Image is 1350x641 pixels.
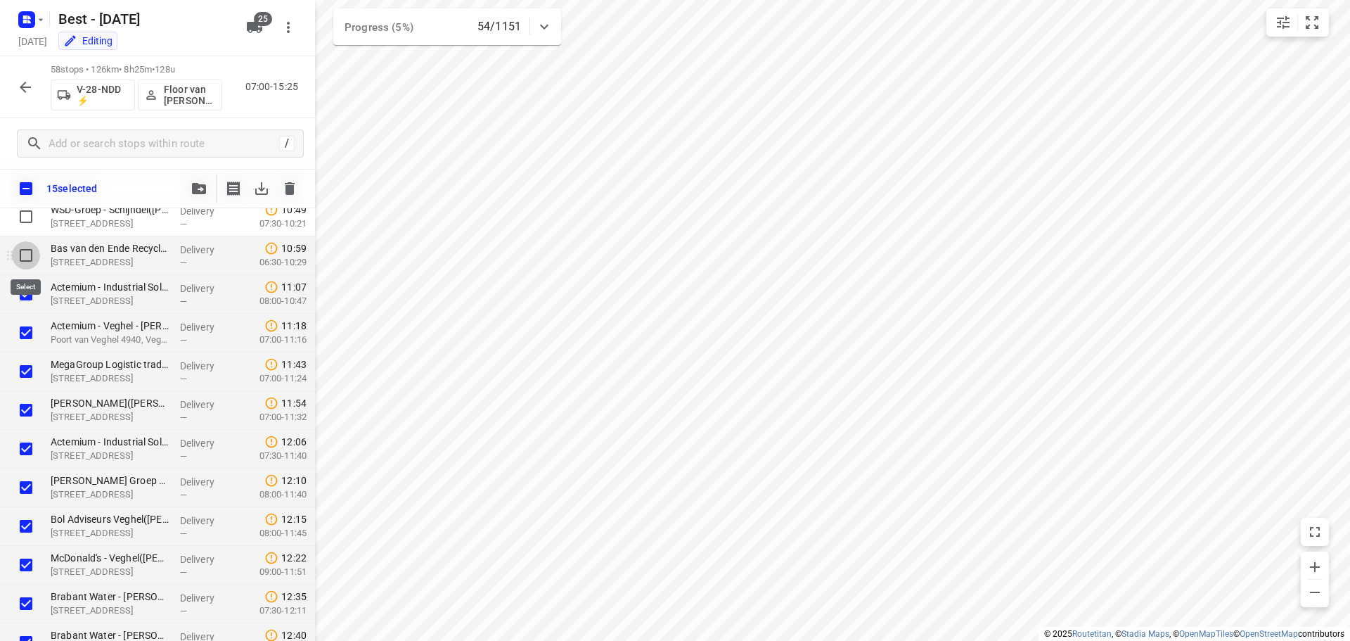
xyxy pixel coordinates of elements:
[245,80,304,94] p: 07:00-15:25
[152,64,155,75] span: •
[51,526,169,540] p: Eisenhowerweg 14A, Veghel
[1072,629,1112,639] a: Routetitan
[180,552,232,566] p: Delivery
[264,357,278,372] svg: Late
[264,512,278,526] svg: Late
[281,203,307,217] span: 10:49
[264,590,278,604] svg: Late
[51,396,169,410] p: IBN - Veghel Kennedylaan(Leon Doorenbosch)
[180,514,232,528] p: Delivery
[264,280,278,294] svg: Late
[51,435,169,449] p: Actemium - Industrial Solutions Zuid-Oost - Veghel(Anja van Emmerik - van de Ven)
[279,136,295,151] div: /
[51,294,169,308] p: [STREET_ADDRESS]
[281,357,307,372] span: 11:43
[247,174,276,203] span: Download stops
[12,590,40,618] span: Select
[345,21,413,34] span: Progress (5%)
[264,241,278,255] svg: Late
[180,258,187,268] span: —
[274,13,302,42] button: More
[138,80,222,110] button: Floor van [PERSON_NAME] (Best)
[51,319,169,333] p: Actemium - Veghel - Poort van Veghel(Inge Jansen)
[1269,8,1297,37] button: Map settings
[281,551,307,565] span: 12:22
[180,591,232,605] p: Delivery
[264,435,278,449] svg: Late
[180,436,232,450] p: Delivery
[180,451,187,462] span: —
[237,294,307,308] p: 08:00-10:47
[51,80,135,110] button: V-28-NDD ⚡
[180,243,232,257] p: Delivery
[12,357,40,386] span: Select
[237,255,307,269] p: 06:30-10:29
[237,526,307,540] p: 08:00-11:45
[12,396,40,424] span: Select
[51,449,169,463] p: [STREET_ADDRESS]
[180,606,187,616] span: —
[51,565,169,579] p: [STREET_ADDRESS]
[180,490,187,500] span: —
[1121,629,1169,639] a: Stadia Maps
[51,488,169,502] p: [STREET_ADDRESS]
[237,449,307,463] p: 07:30-11:40
[51,474,169,488] p: Van der Linden Groep B.V. / VINCI Facilities(Lisette van Dijk)
[155,64,175,75] span: 128u
[12,203,40,231] span: Select
[180,398,232,412] p: Delivery
[237,488,307,502] p: 08:00-11:40
[281,435,307,449] span: 12:06
[51,280,169,294] p: Actemium - Industrial Solutions Zuid-Oost - Schijndel(Jeroen van Roosmalen)
[237,604,307,618] p: 07:30-12:11
[51,255,169,269] p: [STREET_ADDRESS]
[264,319,278,333] svg: Late
[13,33,53,49] h5: Project date
[46,183,97,194] p: 15 selected
[264,474,278,488] svg: Late
[281,241,307,255] span: 10:59
[180,475,232,489] p: Delivery
[12,551,40,579] span: Select
[237,565,307,579] p: 09:00-11:51
[240,13,269,42] button: 25
[281,319,307,333] span: 11:18
[12,280,40,308] span: Select
[1044,629,1344,639] li: © 2025 , © , © © contributors
[180,335,187,345] span: —
[180,374,187,384] span: —
[77,84,129,106] p: V-28-NDD ⚡
[264,396,278,410] svg: Late
[281,396,307,410] span: 11:54
[219,174,247,203] button: Print shipping labels
[180,204,232,218] p: Delivery
[1266,8,1329,37] div: small contained button group
[281,590,307,604] span: 12:35
[276,174,304,203] span: Delete stops
[51,551,169,565] p: McDonald's - Veghel(Sharon Franke)
[180,320,232,334] p: Delivery
[180,412,187,423] span: —
[49,133,279,155] input: Add or search stops within route
[51,217,169,231] p: Ambachtstraat 19, Schijndel
[51,410,169,424] p: [STREET_ADDRESS]
[12,512,40,540] span: Select
[237,410,307,424] p: 07:00-11:32
[180,359,232,373] p: Delivery
[254,12,272,26] span: 25
[12,474,40,502] span: Select
[180,567,187,578] span: —
[237,217,307,231] p: 07:30-10:21
[51,241,169,255] p: Bas van den Ende Recycling Schijndel B.V.(Mandy Leenders)
[51,63,222,77] p: 58 stops • 126km • 8h25m
[164,84,216,106] p: Floor van [PERSON_NAME] (Best)
[281,474,307,488] span: 12:10
[1240,629,1298,639] a: OpenStreetMap
[180,281,232,296] p: Delivery
[63,34,112,48] div: You are currently in edit mode.
[264,203,278,217] svg: Late
[180,296,187,307] span: —
[51,604,169,618] p: [STREET_ADDRESS]
[12,435,40,463] span: Select
[237,372,307,386] p: 07:00-11:24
